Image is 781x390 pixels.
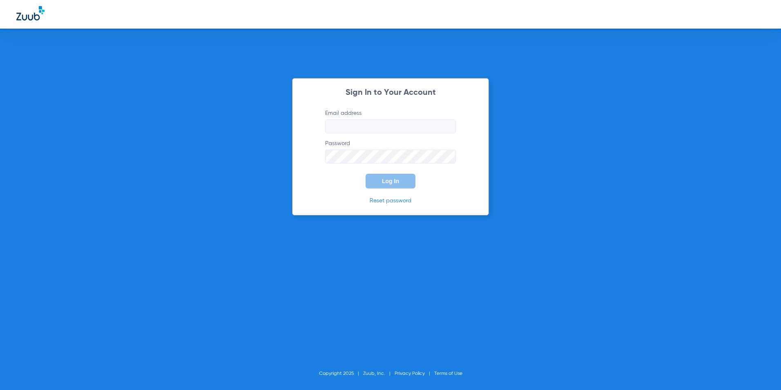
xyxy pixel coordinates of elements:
h2: Sign In to Your Account [313,89,468,97]
label: Email address [325,109,456,133]
label: Password [325,139,456,164]
input: Password [325,150,456,164]
span: Log In [382,178,399,184]
a: Reset password [370,198,411,204]
a: Terms of Use [434,371,462,376]
button: Log In [366,174,415,188]
li: Zuub, Inc. [363,370,395,378]
img: Zuub Logo [16,6,45,20]
input: Email address [325,119,456,133]
li: Copyright 2025 [319,370,363,378]
a: Privacy Policy [395,371,425,376]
